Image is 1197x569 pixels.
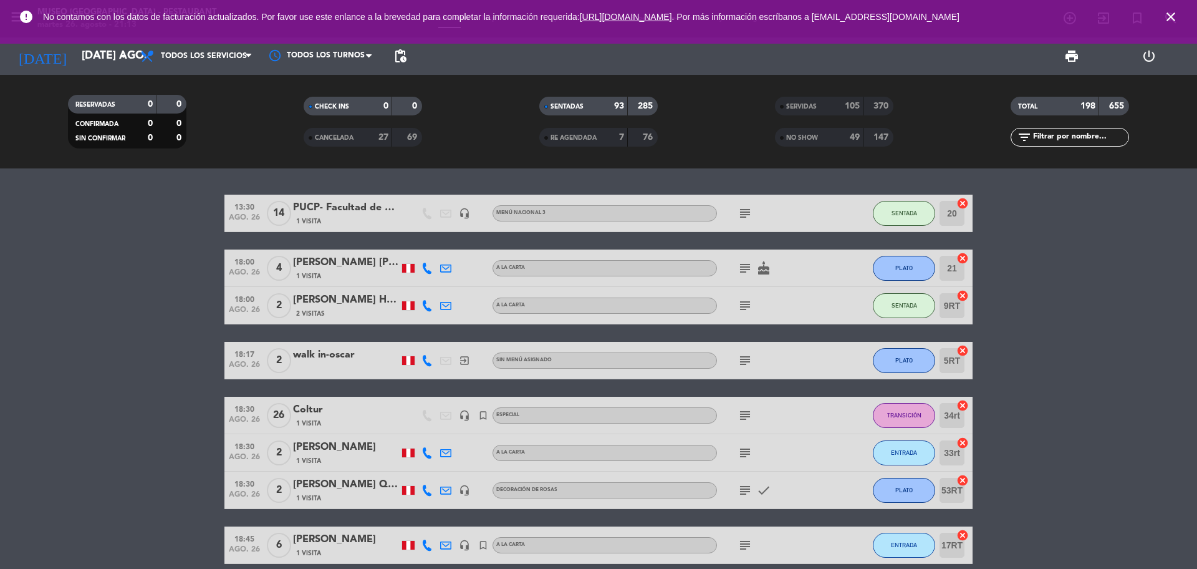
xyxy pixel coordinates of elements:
i: check [756,483,771,498]
i: subject [738,298,752,313]
button: PLATO [873,478,935,503]
span: A la carta [496,542,525,547]
strong: 285 [638,102,655,110]
span: PLATO [895,357,913,364]
i: cancel [956,474,969,487]
span: ENTRADA [891,542,917,548]
span: ago. 26 [229,306,260,320]
i: cancel [956,197,969,210]
span: 14 [267,201,291,226]
span: 2 [267,293,291,318]
i: cancel [956,344,969,357]
span: Especial [496,412,519,417]
strong: 105 [845,102,860,110]
div: [PERSON_NAME] [PERSON_NAME] [293,255,399,271]
i: cancel [956,289,969,302]
strong: 0 [176,100,184,109]
strong: 370 [873,102,891,110]
strong: 0 [148,134,153,142]
i: headset_mic [459,540,470,551]
i: subject [738,353,752,368]
strong: 0 [176,134,184,142]
strong: 198 [1080,102,1095,110]
span: A la carta [496,265,525,270]
span: ENTRADA [891,449,917,456]
span: 1 Visita [296,456,321,466]
div: LOG OUT [1110,37,1188,75]
span: RE AGENDADA [550,135,597,141]
span: 1 Visita [296,548,321,558]
span: pending_actions [393,49,408,64]
span: SENTADAS [550,104,584,110]
i: subject [738,206,752,221]
span: 1 Visita [296,494,321,503]
a: . Por más información escríbanos a [EMAIL_ADDRESS][DOMAIN_NAME] [672,12,959,22]
span: 18:17 [229,346,260,361]
i: arrow_drop_down [116,49,131,64]
span: Decoración de rosas [496,487,557,492]
div: [PERSON_NAME] [293,439,399,455]
strong: 0 [383,102,388,110]
span: 18:45 [229,531,260,545]
span: Sin menú asignado [496,357,552,362]
input: Filtrar por nombre... [1032,130,1128,144]
span: 2 [267,440,291,465]
i: headset_mic [459,410,470,421]
span: ago. 26 [229,416,260,430]
strong: 655 [1109,102,1127,110]
strong: 76 [643,133,655,142]
span: No contamos con los datos de facturación actualizados. Por favor use este enlance a la brevedad p... [43,12,959,22]
button: SENTADA [873,201,935,226]
a: [URL][DOMAIN_NAME] [580,12,672,22]
button: TRANSICIÓN [873,403,935,428]
div: Coltur [293,402,399,418]
i: cancel [956,252,969,265]
i: cake [756,261,771,276]
span: RESERVADAS [75,102,115,108]
span: SERVIDAS [786,104,817,110]
i: error [19,9,34,24]
i: [DATE] [9,42,75,70]
i: cancel [956,529,969,542]
i: subject [738,261,752,276]
span: TRANSICIÓN [887,412,921,419]
span: ago. 26 [229,545,260,560]
strong: 27 [378,133,388,142]
span: ago. 26 [229,213,260,228]
i: power_settings_new [1142,49,1156,64]
span: A la carta [496,303,525,308]
i: filter_list [1017,130,1032,145]
button: ENTRADA [873,533,935,558]
strong: 93 [614,102,624,110]
div: PUCP- Facultad de Ciencias Sociales [293,200,399,216]
span: 2 [267,348,291,373]
i: subject [738,445,752,460]
strong: 69 [407,133,420,142]
span: SIN CONFIRMAR [75,135,125,142]
span: 18:30 [229,476,260,490]
i: turned_in_not [478,410,489,421]
i: subject [738,408,752,423]
strong: 0 [412,102,420,110]
div: [PERSON_NAME] [293,532,399,548]
i: turned_in_not [478,540,489,551]
strong: 0 [176,119,184,128]
span: ago. 26 [229,361,260,375]
button: PLATO [873,256,935,281]
span: TOTAL [1018,104,1037,110]
span: PLATO [895,487,913,494]
span: 18:30 [229,439,260,453]
span: 6 [267,533,291,558]
i: headset_mic [459,208,470,219]
i: cancel [956,437,969,449]
button: ENTRADA [873,440,935,465]
i: close [1163,9,1178,24]
strong: 7 [619,133,624,142]
strong: 49 [850,133,860,142]
i: subject [738,538,752,553]
span: print [1064,49,1079,64]
span: Todos los servicios [161,52,247,61]
button: SENTADA [873,293,935,318]
span: PLATO [895,265,913,271]
span: ago. 26 [229,453,260,467]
